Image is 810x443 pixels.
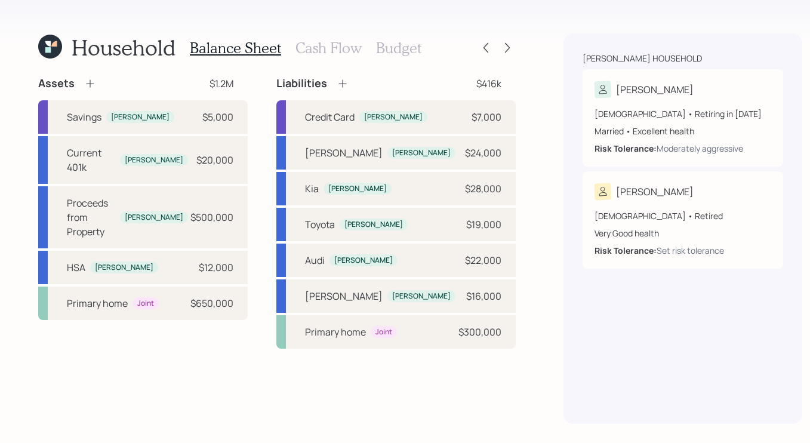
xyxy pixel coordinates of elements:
div: [PERSON_NAME] [305,146,383,160]
div: [PERSON_NAME] [95,263,153,273]
b: Risk Tolerance: [595,143,657,154]
div: $16,000 [466,289,501,303]
div: [PERSON_NAME] [125,213,183,223]
div: $416k [476,76,501,91]
div: Very Good health [595,227,771,239]
div: $7,000 [472,110,501,124]
div: [DEMOGRAPHIC_DATA] • Retired [595,210,771,222]
div: $650,000 [190,296,233,310]
div: $22,000 [465,253,501,267]
div: $5,000 [202,110,233,124]
div: Credit Card [305,110,355,124]
h4: Liabilities [276,77,327,90]
div: $24,000 [465,146,501,160]
div: Savings [67,110,101,124]
h4: Assets [38,77,75,90]
div: $1.2M [210,76,233,91]
div: [PERSON_NAME] [328,184,387,194]
div: [PERSON_NAME] [344,220,403,230]
div: Current 401k [67,146,115,174]
div: [PERSON_NAME] [364,112,423,122]
div: [DEMOGRAPHIC_DATA] • Retiring in [DATE] [595,107,771,120]
div: Moderately aggressive [657,142,743,155]
div: $20,000 [196,153,233,167]
div: $28,000 [465,181,501,196]
div: Primary home [67,296,128,310]
div: Joint [375,327,392,337]
div: Audi [305,253,325,267]
div: [PERSON_NAME] [616,184,694,199]
div: [PERSON_NAME] [392,291,451,302]
div: Married • Excellent health [595,125,771,137]
div: Toyota [305,217,335,232]
div: Kia [305,181,319,196]
div: Set risk tolerance [657,244,724,257]
div: [PERSON_NAME] [125,155,183,165]
div: $19,000 [466,217,501,232]
div: $500,000 [190,210,233,224]
div: [PERSON_NAME] [334,256,393,266]
h3: Budget [376,39,421,57]
h1: Household [72,35,175,60]
div: Proceeds from Property [67,196,115,239]
div: HSA [67,260,85,275]
div: [PERSON_NAME] [392,148,451,158]
div: [PERSON_NAME] household [583,53,702,64]
div: [PERSON_NAME] [305,289,383,303]
div: $300,000 [458,325,501,339]
div: $12,000 [199,260,233,275]
div: [PERSON_NAME] [616,82,694,97]
div: Joint [137,299,154,309]
b: Risk Tolerance: [595,245,657,256]
h3: Balance Sheet [190,39,281,57]
div: [PERSON_NAME] [111,112,170,122]
h3: Cash Flow [295,39,362,57]
div: Primary home [305,325,366,339]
